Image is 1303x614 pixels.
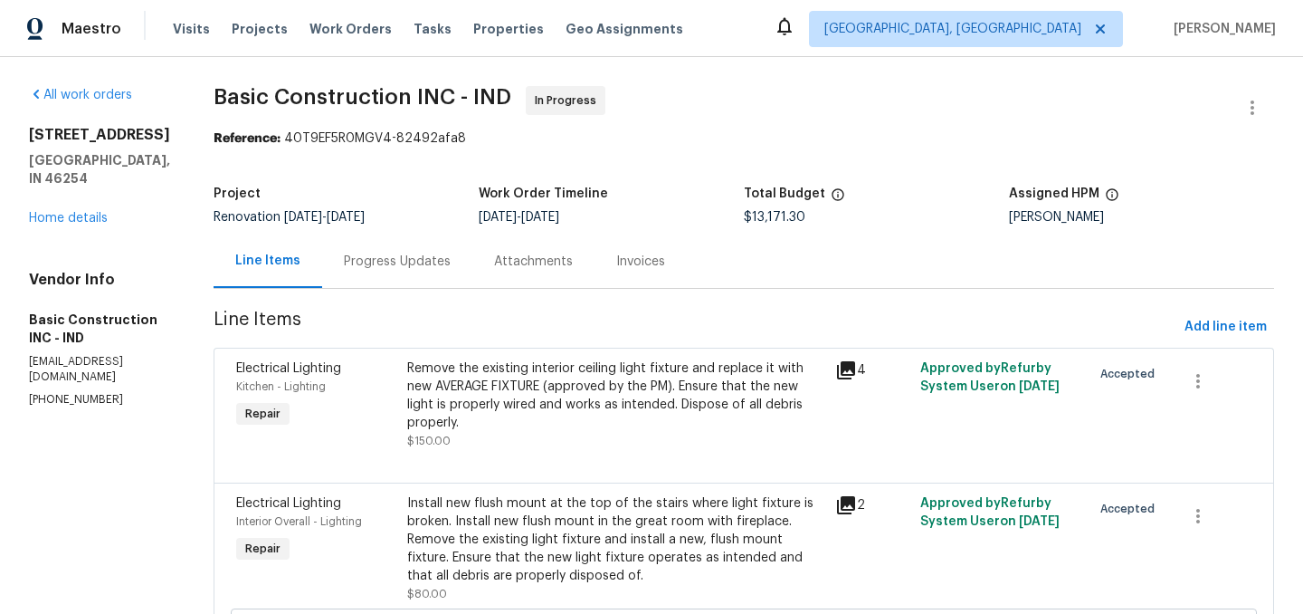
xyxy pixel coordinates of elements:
[566,20,683,38] span: Geo Assignments
[309,20,392,38] span: Work Orders
[824,20,1081,38] span: [GEOGRAPHIC_DATA], [GEOGRAPHIC_DATA]
[238,405,288,423] span: Repair
[29,151,170,187] h5: [GEOGRAPHIC_DATA], IN 46254
[407,494,824,585] div: Install new flush mount at the top of the stairs where light fixture is broken. Install new flush...
[835,360,909,381] div: 4
[214,187,261,200] h5: Project
[535,91,604,110] span: In Progress
[479,187,608,200] h5: Work Order Timeline
[407,589,447,600] span: $80.00
[238,540,288,558] span: Repair
[407,436,451,446] span: $150.00
[284,211,365,224] span: -
[214,211,365,224] span: Renovation
[236,362,341,375] span: Electrical Lighting
[62,20,121,38] span: Maestro
[29,392,170,408] p: [PHONE_NUMBER]
[1019,380,1060,393] span: [DATE]
[173,20,210,38] span: Visits
[232,20,288,38] span: Projects
[1184,316,1267,339] span: Add line item
[1100,365,1162,383] span: Accepted
[479,211,559,224] span: -
[744,211,805,224] span: $13,171.30
[414,23,452,35] span: Tasks
[1177,311,1274,344] button: Add line item
[235,252,300,270] div: Line Items
[214,86,511,108] span: Basic Construction INC - IND
[1166,20,1276,38] span: [PERSON_NAME]
[214,130,1274,148] div: 40T9EF5R0MGV4-82492afa8
[236,516,362,527] span: Interior Overall - Lighting
[835,494,909,516] div: 2
[236,381,326,392] span: Kitchen - Lighting
[744,187,825,200] h5: Total Budget
[214,311,1177,344] span: Line Items
[831,187,845,211] span: The total cost of line items that have been proposed by Opendoor. This sum includes line items th...
[236,497,341,510] span: Electrical Lighting
[29,354,170,385] p: [EMAIL_ADDRESS][DOMAIN_NAME]
[344,253,451,271] div: Progress Updates
[920,362,1060,393] span: Approved by Refurby System User on
[284,211,322,224] span: [DATE]
[479,211,517,224] span: [DATE]
[920,497,1060,528] span: Approved by Refurby System User on
[214,132,281,145] b: Reference:
[521,211,559,224] span: [DATE]
[1009,187,1099,200] h5: Assigned HPM
[1019,515,1060,528] span: [DATE]
[616,253,665,271] div: Invoices
[327,211,365,224] span: [DATE]
[29,89,132,101] a: All work orders
[1100,500,1162,518] span: Accepted
[29,311,170,347] h5: Basic Construction INC - IND
[494,253,573,271] div: Attachments
[29,212,108,225] a: Home details
[29,126,170,144] h2: [STREET_ADDRESS]
[1009,211,1274,224] div: [PERSON_NAME]
[29,271,170,289] h4: Vendor Info
[473,20,544,38] span: Properties
[407,360,824,432] div: Remove the existing interior ceiling light fixture and replace it with new AVERAGE FIXTURE (appro...
[1105,187,1119,211] span: The hpm assigned to this work order.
